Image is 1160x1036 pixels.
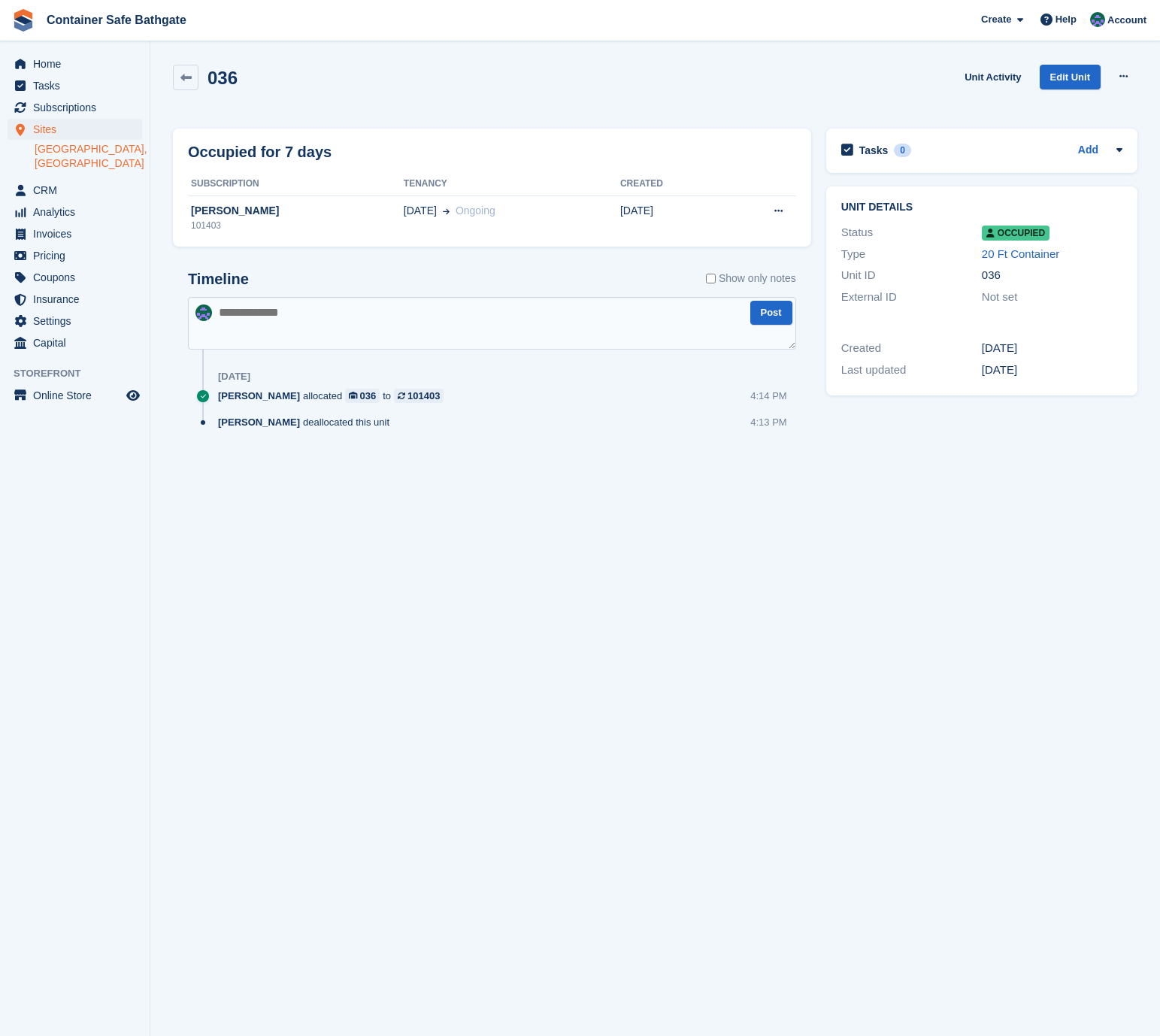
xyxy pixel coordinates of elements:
span: Online Store [33,385,123,406]
a: 036 [345,389,380,403]
span: Create [981,12,1011,27]
div: 4:13 PM [750,415,786,429]
div: 101403 [407,389,440,403]
span: Help [1056,12,1077,27]
a: 101403 [394,389,444,403]
img: Louis DiResta [1090,12,1105,27]
a: Unit Activity [959,65,1027,89]
div: 4:14 PM [750,389,786,403]
span: Occupied [982,226,1049,241]
div: [PERSON_NAME] [188,203,404,219]
th: Tenancy [404,172,620,196]
h2: 036 [207,68,238,88]
a: [GEOGRAPHIC_DATA], [GEOGRAPHIC_DATA] [35,142,142,171]
div: External ID [841,289,982,306]
a: menu [8,75,142,96]
th: Created [620,172,722,196]
span: Sites [33,119,123,140]
span: Ongoing [456,204,495,217]
div: [DATE] [218,371,250,383]
div: Unit ID [841,267,982,284]
div: Created [841,340,982,357]
a: Preview store [124,386,142,404]
span: Storefront [14,366,150,381]
div: Status [841,224,982,241]
a: menu [8,310,142,332]
div: allocated to [218,389,451,403]
a: menu [8,245,142,266]
a: menu [8,332,142,353]
h2: Tasks [859,144,889,157]
div: Last updated [841,362,982,379]
h2: Occupied for 7 days [188,141,332,163]
a: menu [8,180,142,201]
span: Pricing [33,245,123,266]
a: menu [8,223,142,244]
a: menu [8,267,142,288]
span: Subscriptions [33,97,123,118]
span: Home [33,53,123,74]
span: CRM [33,180,123,201]
a: menu [8,385,142,406]
div: Type [841,246,982,263]
th: Subscription [188,172,404,196]
a: menu [8,119,142,140]
a: menu [8,289,142,310]
span: [DATE] [404,203,437,219]
div: 101403 [188,219,404,232]
span: [PERSON_NAME] [218,389,300,403]
div: Not set [982,289,1122,306]
div: 036 [982,267,1122,284]
img: Louis DiResta [195,304,212,321]
h2: Timeline [188,271,249,288]
div: 036 [360,389,377,403]
span: Settings [33,310,123,332]
span: [PERSON_NAME] [218,415,300,429]
div: 0 [894,144,911,157]
h2: Unit details [841,201,1122,214]
span: Tasks [33,75,123,96]
div: [DATE] [982,362,1122,379]
a: Add [1078,142,1098,159]
a: Container Safe Bathgate [41,8,192,32]
a: Edit Unit [1040,65,1101,89]
a: menu [8,97,142,118]
span: Coupons [33,267,123,288]
input: Show only notes [706,271,716,286]
span: Account [1107,13,1146,28]
div: [DATE] [982,340,1122,357]
a: menu [8,53,142,74]
button: Post [750,301,792,326]
span: Analytics [33,201,123,223]
span: Capital [33,332,123,353]
label: Show only notes [706,271,796,286]
a: 20 Ft Container [982,247,1059,260]
span: Invoices [33,223,123,244]
td: [DATE] [620,195,722,241]
span: Insurance [33,289,123,310]
div: deallocated this unit [218,415,397,429]
img: stora-icon-8386f47178a22dfd0bd8f6a31ec36ba5ce8667c1dd55bd0f319d3a0aa187defe.svg [12,9,35,32]
a: menu [8,201,142,223]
